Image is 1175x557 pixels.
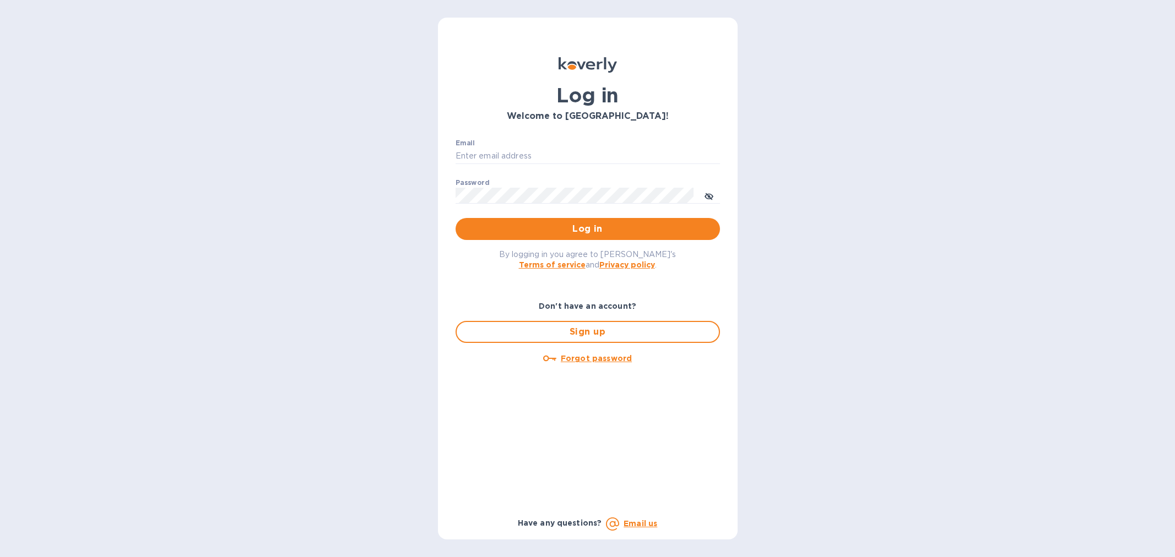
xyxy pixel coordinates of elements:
[456,111,720,122] h3: Welcome to [GEOGRAPHIC_DATA]!
[464,222,711,236] span: Log in
[456,140,475,146] label: Email
[698,184,720,206] button: toggle password visibility
[456,218,720,240] button: Log in
[624,519,657,528] a: Email us
[539,302,636,310] b: Don't have an account?
[456,84,720,107] h1: Log in
[456,148,720,165] input: Enter email address
[456,321,720,343] button: Sign up
[499,250,676,269] span: By logging in you agree to [PERSON_NAME]'s and .
[561,354,632,363] u: Forgot password
[519,260,586,269] a: Terms of service
[518,518,602,527] b: Have any questions?
[599,260,655,269] a: Privacy policy
[559,57,617,73] img: Koverly
[456,179,489,186] label: Password
[465,325,710,338] span: Sign up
